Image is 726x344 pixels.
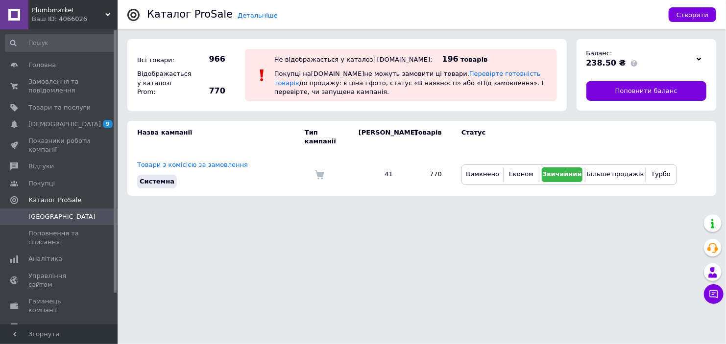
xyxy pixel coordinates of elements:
[305,121,349,153] td: Тип кампанії
[140,178,174,185] span: Системна
[32,15,118,23] div: Ваш ID: 4066026
[349,121,403,153] td: [PERSON_NAME]
[135,53,189,67] div: Всі товари:
[452,121,677,153] td: Статус
[191,54,225,65] span: 966
[255,68,269,83] img: :exclamation:
[651,170,671,178] span: Турбо
[28,254,62,263] span: Аналітика
[274,56,433,63] div: Не відображається у каталозі [DOMAIN_NAME]:
[127,121,305,153] td: Назва кампанії
[588,167,642,182] button: Більше продажів
[677,11,708,19] span: Створити
[147,9,233,20] div: Каталог ProSale
[32,6,105,15] span: Plumbmarket
[586,58,626,68] span: 238.50 ₴
[506,167,536,182] button: Економ
[28,212,96,221] span: [GEOGRAPHIC_DATA]
[28,77,91,95] span: Замовлення та повідомлення
[28,272,91,289] span: Управління сайтом
[28,179,55,188] span: Покупці
[135,67,189,99] div: Відображається у каталозі Prom:
[704,284,724,304] button: Чат з покупцем
[28,297,91,315] span: Гаманець компанії
[403,121,452,153] td: Товарів
[460,56,487,63] span: товарів
[464,167,501,182] button: Вимкнено
[403,153,452,195] td: 770
[586,170,644,178] span: Більше продажів
[615,87,678,95] span: Поповнити баланс
[586,81,707,101] a: Поповнити баланс
[28,103,91,112] span: Товари та послуги
[509,170,533,178] span: Економ
[28,229,91,247] span: Поповнення та списання
[28,120,101,129] span: [DEMOGRAPHIC_DATA]
[28,162,54,171] span: Відгуки
[103,120,113,128] span: 9
[274,70,543,95] span: Покупці на [DOMAIN_NAME] не можуть замовити ці товари. до продажу: є ціна і фото, статус «В наявн...
[137,161,248,168] a: Товари з комісією за замовлення
[349,153,403,195] td: 41
[5,34,116,52] input: Пошук
[28,196,81,205] span: Каталог ProSale
[191,86,225,96] span: 770
[648,167,674,182] button: Турбо
[669,7,716,22] button: Створити
[28,322,53,331] span: Маркет
[442,54,459,64] span: 196
[274,70,541,86] a: Перевірте готовність товарів
[586,49,612,57] span: Баланс:
[542,170,582,178] span: Звичайний
[238,12,278,19] a: Детальніше
[28,137,91,154] span: Показники роботи компанії
[315,170,324,180] img: Комісія за замовлення
[542,167,583,182] button: Звичайний
[28,61,56,69] span: Головна
[466,170,499,178] span: Вимкнено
